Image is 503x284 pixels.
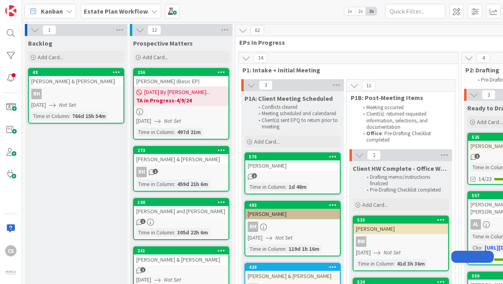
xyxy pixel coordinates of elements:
span: [DATE] By [PERSON_NAME]... [144,88,210,96]
span: : [285,182,287,191]
div: Time in Column [136,128,174,136]
span: Add Card... [254,138,280,145]
b: TA in Progress-4/9/24 [136,96,226,104]
div: AL [471,219,481,230]
li: Drafting memo/instructions finalized [362,174,448,187]
span: 1 [140,219,145,224]
div: 100[PERSON_NAME] and [PERSON_NAME] [134,199,228,216]
div: 261 [134,247,228,254]
div: 483 [249,202,340,208]
div: BW [354,236,448,247]
div: RH [31,89,42,99]
span: [DATE] [31,101,46,109]
div: 533[PERSON_NAME] [354,216,448,234]
span: Client HW Complete - Office Work [353,164,449,172]
div: 261[PERSON_NAME] & [PERSON_NAME] [134,247,228,265]
span: : [174,180,175,188]
div: [PERSON_NAME] & [PERSON_NAME] [134,154,228,164]
div: 48 [29,69,123,76]
div: 256 [137,70,228,75]
span: 1 [140,267,145,272]
div: 41d 3h 36m [395,259,427,268]
i: Not Set [164,117,181,124]
div: RH [134,167,228,177]
div: 576 [249,154,340,160]
span: 62 [250,26,264,35]
div: Time in Column [248,244,285,253]
div: 100 [137,200,228,205]
i: Not Set [59,101,76,108]
div: 48 [32,70,123,75]
span: 3x [366,7,377,15]
div: 497d 21m [175,128,203,136]
span: Add Card... [362,201,388,208]
span: 1 [153,169,158,174]
div: Clio [471,243,481,252]
span: 1 [42,25,56,35]
i: Not Set [275,234,293,241]
div: 459d 21h 6m [175,180,210,188]
img: Visit kanbanzone.com [5,5,16,16]
div: 261 [137,248,228,254]
span: 2 [367,150,381,160]
li: Conflicts cleared [254,104,339,110]
span: 1 [252,173,257,178]
span: Prospective Matters [133,39,193,47]
span: 14 [254,53,267,63]
div: [PERSON_NAME] & [PERSON_NAME] [245,271,340,281]
div: 1d 48m [287,182,309,191]
div: 256[PERSON_NAME] (Basic EP) [134,69,228,86]
a: 533[PERSON_NAME]BW[DATE]Not SetTime in Column:41d 3h 36m [353,216,449,271]
div: RH [136,167,147,177]
div: 576[PERSON_NAME] [245,153,340,171]
span: : [174,128,175,136]
span: P1: Intake + Initial Meeting [242,66,448,74]
li: Meeting scheduled and calendared [254,110,339,117]
div: 483[PERSON_NAME] [245,202,340,219]
div: 119d 1h 16m [287,244,321,253]
div: 429 [245,264,340,271]
strong: Office [366,130,382,137]
span: P1A: Client Meeting Scheduled [244,94,333,102]
b: Estate Plan Workflow [84,7,148,15]
span: 12 [147,25,161,35]
div: Time in Column [248,182,285,191]
li: : Pre-Drafting Checklist completed [359,130,446,144]
div: 273[PERSON_NAME] & [PERSON_NAME] [134,147,228,164]
div: 429[PERSON_NAME] & [PERSON_NAME] [245,264,340,281]
div: 273 [137,148,228,153]
a: 273[PERSON_NAME] & [PERSON_NAME]RHTime in Column:459d 21h 6m [133,146,229,192]
div: 483 [245,202,340,209]
div: RH [248,222,258,232]
div: RH [29,89,123,99]
span: [DATE] [356,248,371,257]
div: 533 [357,217,448,223]
div: 273 [134,147,228,154]
a: 256[PERSON_NAME] (Basic EP)[DATE] By [PERSON_NAME]...TA in Progress-4/9/24[DATE]Not SetTime in Co... [133,68,229,140]
span: : [174,228,175,237]
span: Add Card... [477,118,503,126]
span: Add Card... [38,54,63,61]
span: Add Card... [143,54,168,61]
div: 305d 22h 6m [175,228,210,237]
div: 48[PERSON_NAME] & [PERSON_NAME] [29,69,123,86]
span: : [481,243,483,252]
span: 11 [362,81,376,90]
img: avatar [5,268,16,279]
div: [PERSON_NAME] and [PERSON_NAME] [134,206,228,216]
a: 100[PERSON_NAME] and [PERSON_NAME]Time in Column:305d 22h 6m [133,198,229,240]
span: : [394,259,395,268]
a: 483[PERSON_NAME]RH[DATE]Not SetTime in Column:119d 1h 16m [244,201,341,256]
div: Time in Column [136,180,174,188]
span: : [69,112,70,120]
i: Not Set [164,276,181,283]
span: [DATE] [248,234,263,242]
div: RH [245,222,340,232]
span: Kanban [41,6,63,16]
li: Client(s) sent EPQ to return prior to meeting [254,117,339,130]
span: 1 [475,154,480,159]
input: Quick Filter... [385,4,445,18]
div: [PERSON_NAME] [245,160,340,171]
li: Pre-Drafting Checklist completed [362,187,448,193]
div: BW [356,236,366,247]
